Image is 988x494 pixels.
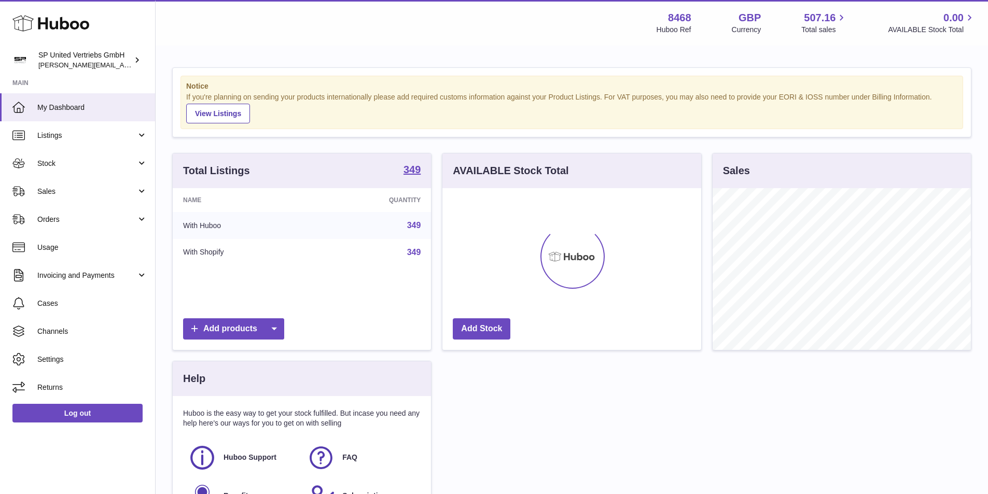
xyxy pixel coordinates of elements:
[183,372,205,386] h3: Help
[186,104,250,123] a: View Listings
[12,52,28,68] img: tim@sp-united.com
[403,164,421,177] a: 349
[37,271,136,280] span: Invoicing and Payments
[186,81,957,91] strong: Notice
[37,327,147,336] span: Channels
[37,187,136,196] span: Sales
[183,408,421,428] p: Huboo is the easy way to get your stock fulfilled. But incase you need any help here's our ways f...
[37,131,136,140] span: Listings
[888,11,976,35] a: 0.00 AVAILABLE Stock Total
[173,212,312,239] td: With Huboo
[453,164,568,178] h3: AVAILABLE Stock Total
[37,215,136,224] span: Orders
[37,383,147,392] span: Returns
[173,188,312,212] th: Name
[407,221,421,230] a: 349
[943,11,964,25] span: 0.00
[224,453,276,462] span: Huboo Support
[739,11,761,25] strong: GBP
[668,11,691,25] strong: 8468
[188,444,297,472] a: Huboo Support
[657,25,691,35] div: Huboo Ref
[342,453,357,462] span: FAQ
[38,61,208,69] span: [PERSON_NAME][EMAIL_ADDRESS][DOMAIN_NAME]
[173,239,312,266] td: With Shopify
[732,25,761,35] div: Currency
[804,11,836,25] span: 507.16
[38,50,132,70] div: SP United Vertriebs GmbH
[37,159,136,168] span: Stock
[37,355,147,364] span: Settings
[801,11,847,35] a: 507.16 Total sales
[183,318,284,340] a: Add products
[312,188,432,212] th: Quantity
[407,248,421,257] a: 349
[801,25,847,35] span: Total sales
[37,103,147,112] span: My Dashboard
[183,164,250,178] h3: Total Listings
[403,164,421,175] strong: 349
[186,92,957,123] div: If you're planning on sending your products internationally please add required customs informati...
[888,25,976,35] span: AVAILABLE Stock Total
[37,299,147,308] span: Cases
[453,318,510,340] a: Add Stock
[723,164,750,178] h3: Sales
[37,243,147,252] span: Usage
[307,444,415,472] a: FAQ
[12,404,143,422] a: Log out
